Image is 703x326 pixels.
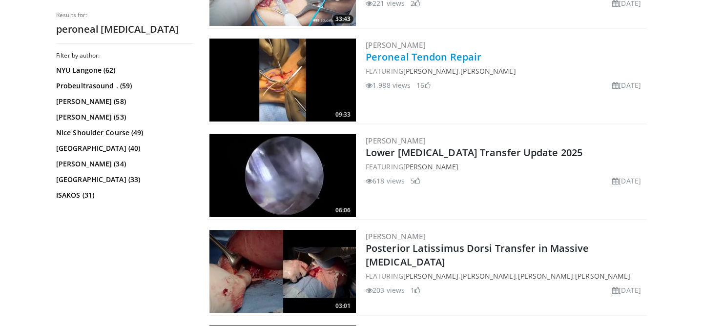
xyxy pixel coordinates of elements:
h2: peroneal [MEDICAL_DATA] [56,23,193,36]
a: [GEOGRAPHIC_DATA] (40) [56,143,190,153]
li: [DATE] [612,285,641,295]
a: [PERSON_NAME] [403,162,458,171]
a: [PERSON_NAME] [366,40,426,50]
h3: Filter by author: [56,52,193,60]
a: NYU Langone (62) [56,65,190,75]
a: 09:33 [209,39,356,122]
span: 06:06 [332,206,353,215]
a: [PERSON_NAME] (34) [56,159,190,169]
li: 1,988 views [366,80,411,90]
li: 16 [416,80,430,90]
img: 16c22569-32e3-4d6c-b618-ed3919dbf96c.300x170_q85_crop-smart_upscale.jpg [209,230,356,313]
a: [PERSON_NAME] [403,271,458,281]
a: [PERSON_NAME] [366,231,426,241]
a: ISAKOS (31) [56,190,190,200]
span: 33:43 [332,15,353,23]
a: [PERSON_NAME] [575,271,630,281]
a: Nice Shoulder Course (49) [56,128,190,138]
span: 09:33 [332,110,353,119]
img: 475f2134-f231-4ce1-84ea-b67613405c83.300x170_q85_crop-smart_upscale.jpg [209,134,356,217]
a: [PERSON_NAME] [460,66,516,76]
li: 618 views [366,176,405,186]
a: [PERSON_NAME] [366,136,426,145]
li: [DATE] [612,176,641,186]
li: [DATE] [612,80,641,90]
a: 03:01 [209,230,356,313]
li: 1 [411,285,420,295]
span: 03:01 [332,302,353,310]
a: 06:06 [209,134,356,217]
div: FEATURING , [366,66,645,76]
a: Probeultrasound . (59) [56,81,190,91]
li: 203 views [366,285,405,295]
a: [PERSON_NAME] (53) [56,112,190,122]
a: Posterior Latissimus Dorsi Transfer in Massive [MEDICAL_DATA] [366,242,589,268]
a: Lower [MEDICAL_DATA] Transfer Update 2025 [366,146,582,159]
a: [PERSON_NAME] [403,66,458,76]
a: [PERSON_NAME] [460,271,516,281]
img: 5c15467d-6317-4a85-a24b-5d2f5a48eaa2.300x170_q85_crop-smart_upscale.jpg [209,39,356,122]
a: [GEOGRAPHIC_DATA] (33) [56,175,190,184]
a: [PERSON_NAME] (58) [56,97,190,106]
div: FEATURING [366,162,645,172]
a: [PERSON_NAME] [518,271,573,281]
a: Peroneal Tendon Repair [366,50,481,63]
p: Results for: [56,11,193,19]
li: 5 [411,176,420,186]
div: FEATURING , , , [366,271,645,281]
